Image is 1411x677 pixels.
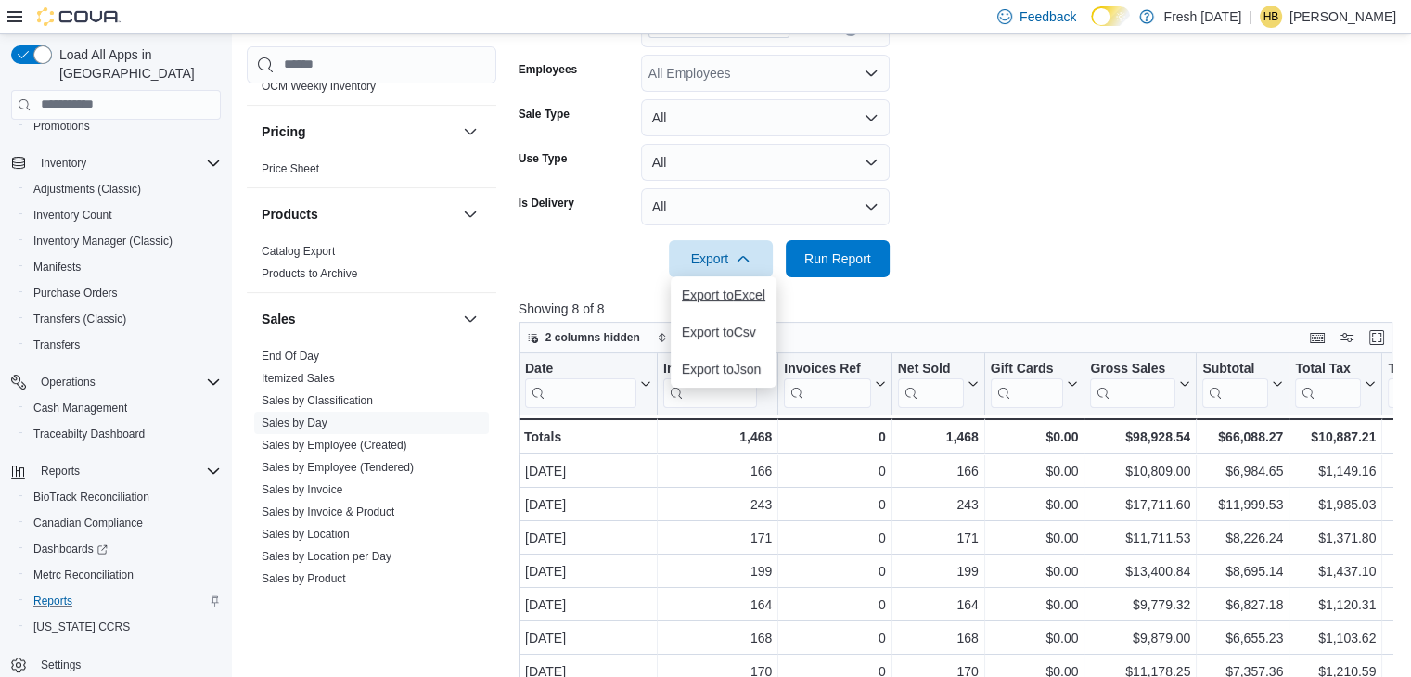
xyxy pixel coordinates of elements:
[459,308,481,330] button: Sales
[1091,6,1130,26] input: Dark Mode
[26,538,115,560] a: Dashboards
[671,313,776,351] button: Export toCsv
[262,267,357,280] a: Products to Archive
[525,493,651,516] div: [DATE]
[33,516,143,530] span: Canadian Compliance
[991,527,1079,549] div: $0.00
[784,594,885,616] div: 0
[525,560,651,582] div: [DATE]
[26,397,221,419] span: Cash Management
[784,527,885,549] div: 0
[262,394,373,407] a: Sales by Classification
[262,371,335,386] span: Itemized Sales
[262,245,335,258] a: Catalog Export
[262,122,305,141] h3: Pricing
[641,99,890,136] button: All
[262,527,350,542] span: Sales by Location
[525,594,651,616] div: [DATE]
[1295,426,1376,448] div: $10,887.21
[26,204,120,226] a: Inventory Count
[33,620,130,634] span: [US_STATE] CCRS
[26,512,221,534] span: Canadian Compliance
[33,371,103,393] button: Operations
[1295,360,1361,377] div: Total Tax
[663,493,772,516] div: 243
[247,75,496,105] div: OCM
[262,572,346,585] a: Sales by Product
[1202,360,1268,407] div: Subtotal
[663,360,757,407] div: Invoices Sold
[641,144,890,181] button: All
[1202,426,1283,448] div: $66,088.27
[682,325,765,339] span: Export to Csv
[262,205,318,224] h3: Products
[262,122,455,141] button: Pricing
[897,360,963,377] div: Net Sold
[669,240,773,277] button: Export
[262,438,407,453] span: Sales by Employee (Created)
[525,527,651,549] div: [DATE]
[19,484,228,510] button: BioTrack Reconciliation
[19,588,228,614] button: Reports
[784,627,885,649] div: 0
[262,571,346,586] span: Sales by Product
[897,360,978,407] button: Net Sold
[1295,493,1376,516] div: $1,985.03
[1202,360,1268,377] div: Subtotal
[26,590,80,612] a: Reports
[41,658,81,672] span: Settings
[1263,6,1279,28] span: HB
[26,115,97,137] a: Promotions
[1295,560,1376,582] div: $1,437.10
[262,205,455,224] button: Products
[682,287,765,302] span: Export to Excel
[459,203,481,225] button: Products
[26,616,221,638] span: Washington CCRS
[262,310,296,328] h3: Sales
[262,439,407,452] a: Sales by Employee (Created)
[33,427,145,441] span: Traceabilty Dashboard
[784,360,870,407] div: Invoices Ref
[262,80,376,93] a: OCM Weekly Inventory
[1090,594,1190,616] div: $9,779.32
[26,512,150,534] a: Canadian Compliance
[19,254,228,280] button: Manifests
[519,300,1402,318] p: Showing 8 of 8
[33,654,88,676] a: Settings
[33,653,221,676] span: Settings
[671,351,776,388] button: Export toJson
[1202,360,1283,407] button: Subtotal
[663,527,772,549] div: 171
[33,338,80,352] span: Transfers
[1202,493,1283,516] div: $11,999.53
[784,460,885,482] div: 0
[520,326,648,349] button: 2 columns hidden
[1091,26,1092,27] span: Dark Mode
[459,121,481,143] button: Pricing
[525,460,651,482] div: [DATE]
[33,490,149,505] span: BioTrack Reconciliation
[1090,360,1175,377] div: Gross Sales
[898,560,979,582] div: 199
[663,627,772,649] div: 168
[26,334,87,356] a: Transfers
[262,483,342,496] a: Sales by Invoice
[26,334,221,356] span: Transfers
[33,542,108,556] span: Dashboards
[1090,493,1190,516] div: $17,711.60
[1090,527,1190,549] div: $11,711.53
[1295,360,1376,407] button: Total Tax
[680,240,762,277] span: Export
[262,349,319,364] span: End Of Day
[26,204,221,226] span: Inventory Count
[19,113,228,139] button: Promotions
[4,150,228,176] button: Inventory
[41,375,96,390] span: Operations
[262,460,414,475] span: Sales by Employee (Tendered)
[26,230,221,252] span: Inventory Manager (Classic)
[4,369,228,395] button: Operations
[1336,326,1358,349] button: Display options
[247,240,496,292] div: Products
[19,614,228,640] button: [US_STATE] CCRS
[33,568,134,582] span: Metrc Reconciliation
